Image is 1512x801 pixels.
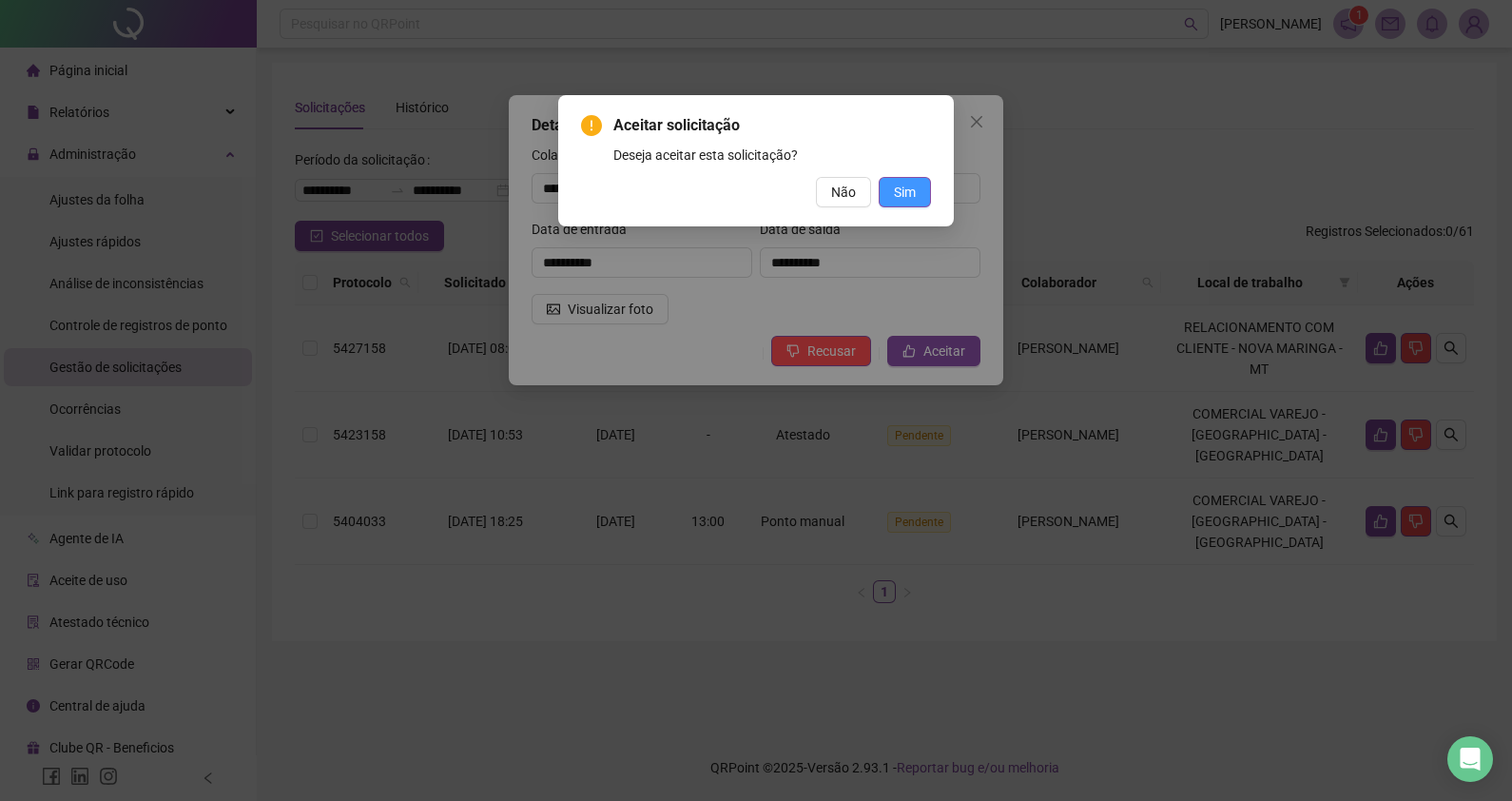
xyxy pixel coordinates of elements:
[831,182,856,203] span: Não
[613,145,931,166] div: Deseja aceitar esta solicitação?
[879,177,931,207] button: Sim
[581,115,602,136] span: exclamation-circle
[613,114,931,137] span: Aceitar solicitação
[816,177,871,207] button: Não
[1447,736,1493,782] div: Open Intercom Messenger
[894,182,916,203] span: Sim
